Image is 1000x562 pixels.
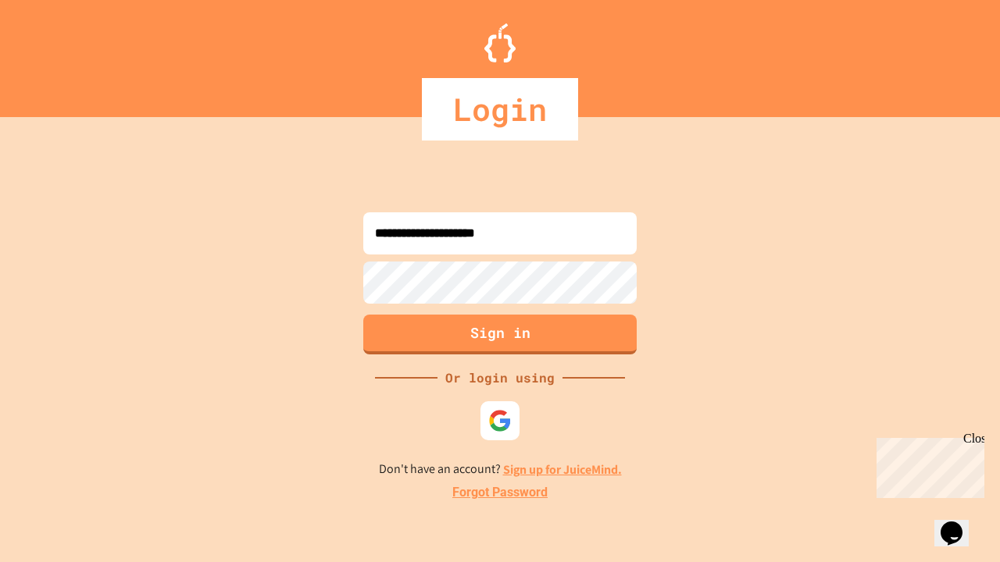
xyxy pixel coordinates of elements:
div: Chat with us now!Close [6,6,108,99]
a: Sign up for JuiceMind. [503,461,622,478]
iframe: chat widget [870,432,984,498]
p: Don't have an account? [379,460,622,479]
img: google-icon.svg [488,409,512,432]
iframe: chat widget [934,500,984,546]
a: Forgot Password [452,483,548,502]
div: Login [422,78,578,140]
button: Sign in [363,315,637,354]
img: Logo.svg [484,23,516,62]
div: Or login using [437,368,562,387]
